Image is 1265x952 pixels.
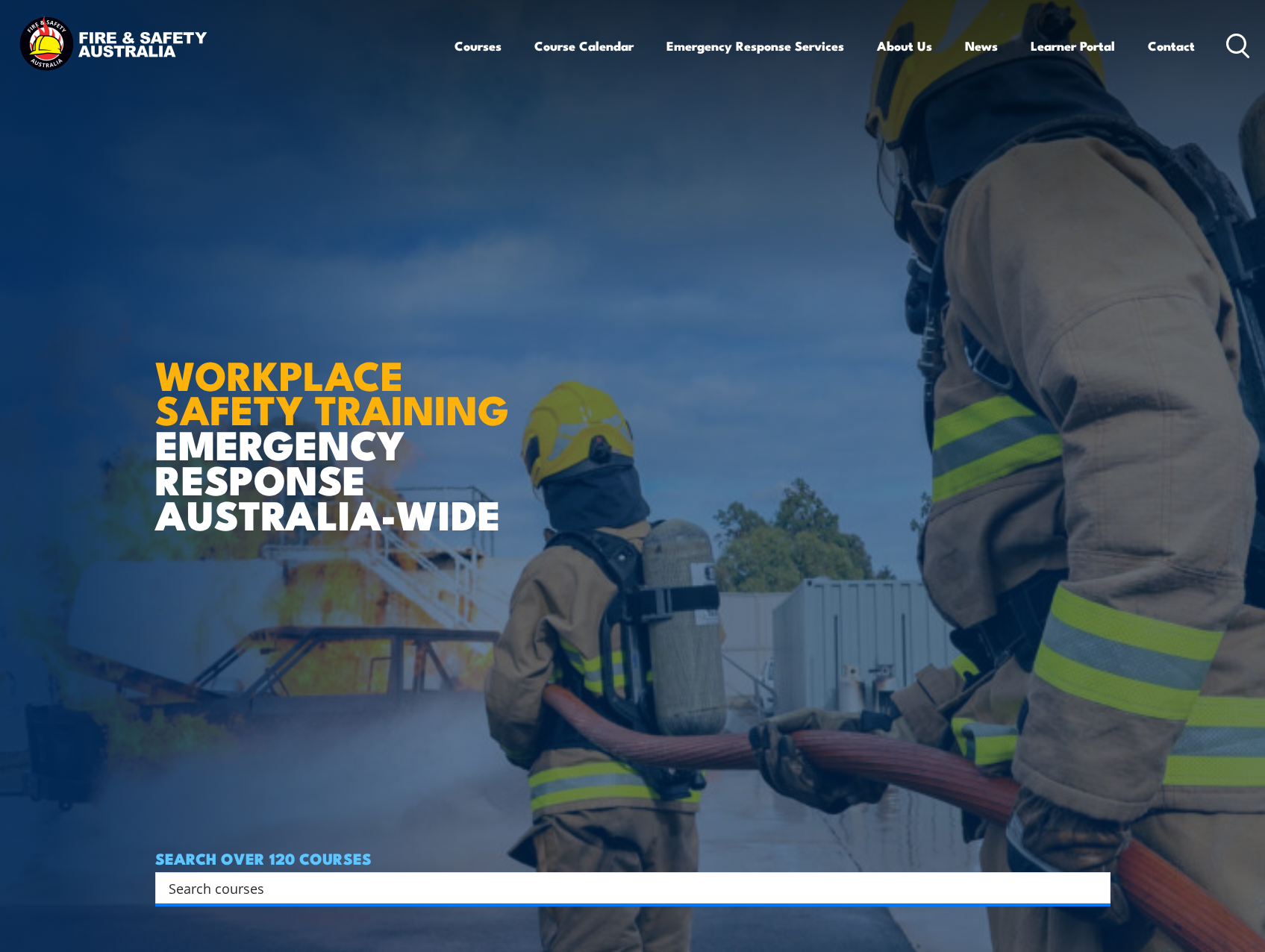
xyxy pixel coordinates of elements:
[169,877,1078,899] input: Search input
[1031,26,1115,66] a: Learner Portal
[155,319,520,531] h1: EMERGENCY RESPONSE AUSTRALIA-WIDE
[965,26,998,66] a: News
[877,26,932,66] a: About Us
[155,342,509,439] strong: WORKPLACE SAFETY TRAINING
[1084,877,1105,898] button: Search magnifier button
[155,850,1111,866] h4: SEARCH OVER 120 COURSES
[1148,26,1195,66] a: Contact
[666,26,844,66] a: Emergency Response Services
[455,26,502,66] a: Courses
[172,877,1081,898] form: Search form
[534,26,634,66] a: Course Calendar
